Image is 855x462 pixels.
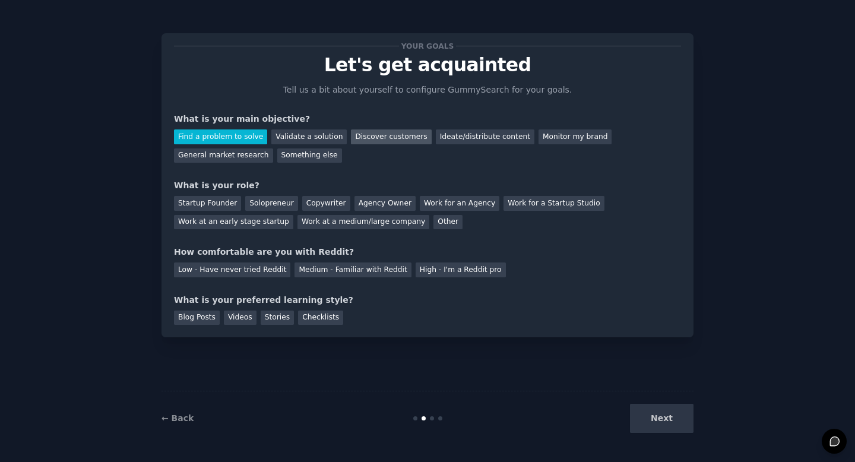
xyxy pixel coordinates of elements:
div: Stories [261,311,294,325]
div: Something else [277,148,342,163]
div: What is your preferred learning style? [174,294,681,306]
div: Work for a Startup Studio [503,196,604,211]
div: What is your role? [174,179,681,192]
p: Tell us a bit about yourself to configure GummySearch for your goals. [278,84,577,96]
div: Work at a medium/large company [297,215,429,230]
div: Work for an Agency [420,196,499,211]
div: Startup Founder [174,196,241,211]
div: Low - Have never tried Reddit [174,262,290,277]
div: Monitor my brand [539,129,612,144]
div: What is your main objective? [174,113,681,125]
div: How comfortable are you with Reddit? [174,246,681,258]
div: Medium - Familiar with Reddit [294,262,411,277]
div: Solopreneur [245,196,297,211]
div: Find a problem to solve [174,129,267,144]
div: High - I'm a Reddit pro [416,262,506,277]
div: Discover customers [351,129,431,144]
span: Your goals [399,40,456,52]
div: General market research [174,148,273,163]
p: Let's get acquainted [174,55,681,75]
div: Videos [224,311,256,325]
div: Agency Owner [354,196,416,211]
div: Ideate/distribute content [436,129,534,144]
div: Other [433,215,463,230]
a: ← Back [161,413,194,423]
div: Work at an early stage startup [174,215,293,230]
div: Blog Posts [174,311,220,325]
div: Validate a solution [271,129,347,144]
div: Copywriter [302,196,350,211]
div: Checklists [298,311,343,325]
